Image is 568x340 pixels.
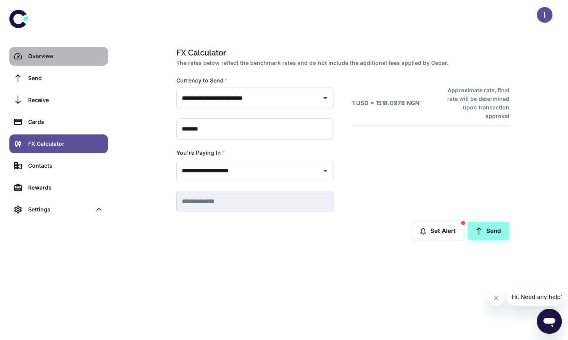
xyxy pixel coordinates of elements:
[507,288,562,306] iframe: Message from company
[9,156,108,175] a: Contacts
[488,290,504,306] iframe: Close message
[9,134,108,153] a: FX Calculator
[176,149,225,157] label: You're Paying In
[28,74,103,82] div: Send
[320,165,331,176] button: Open
[9,178,108,197] a: Rewards
[28,96,103,104] div: Receive
[176,77,228,84] label: Currency to Send
[439,86,509,120] h6: Approximate rate, final rate will be determined upon transaction approval
[28,52,103,61] div: Overview
[412,222,464,240] button: Set Alert
[537,309,562,334] iframe: Button to launch messaging window
[9,69,108,88] a: Send
[537,7,552,23] button: I
[468,222,509,240] a: Send
[28,161,103,170] div: Contacts
[176,47,506,59] h1: FX Calculator
[28,118,103,126] div: Cards
[320,93,331,104] button: Open
[9,113,108,131] a: Cards
[352,99,419,108] h6: 1 USD = 1518.0978 NGN
[28,205,91,214] div: Settings
[9,200,108,219] div: Settings
[9,47,108,66] a: Overview
[28,183,103,192] div: Rewards
[28,140,103,148] div: FX Calculator
[9,91,108,109] a: Receive
[5,5,56,12] span: Hi. Need any help?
